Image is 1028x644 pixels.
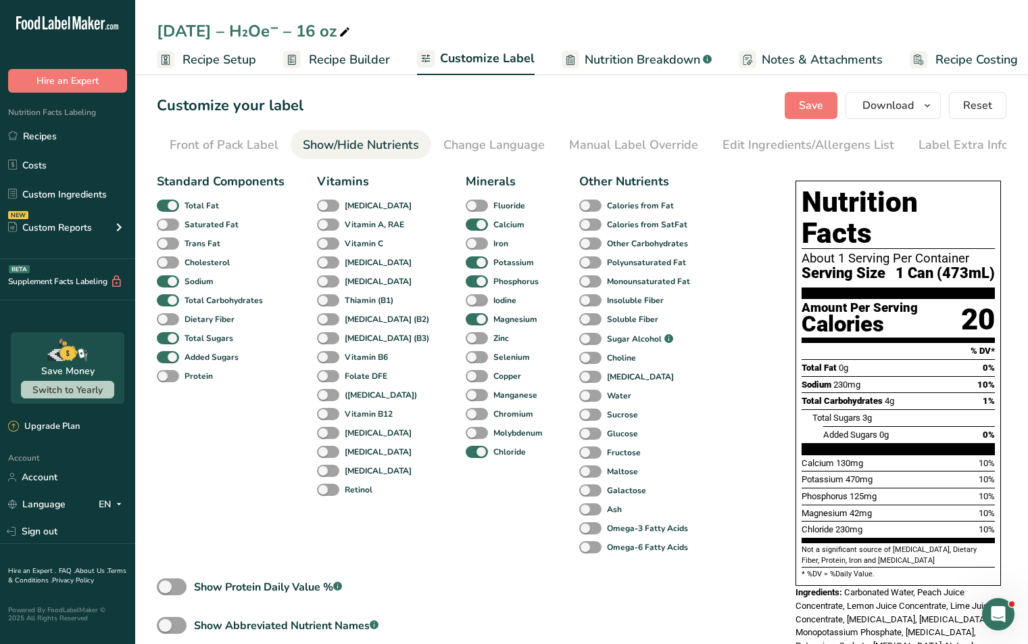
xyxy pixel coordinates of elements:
[417,43,535,76] a: Customize Label
[607,503,622,515] b: Ash
[802,567,995,580] section: * %DV = %Daily Value.
[839,363,848,373] span: 0g
[802,458,834,468] span: Calcium
[607,294,664,306] b: Insoluble Fiber
[983,396,995,406] span: 1%
[983,363,995,373] span: 0%
[802,315,918,334] div: Calories
[99,497,127,513] div: EN
[185,351,239,363] b: Added Sugars
[493,218,524,231] b: Calcium
[977,379,995,390] span: 10%
[185,218,239,231] b: Saturated Fat
[185,256,230,269] b: Cholesterol
[345,256,412,269] b: [MEDICAL_DATA]
[607,237,688,250] b: Other Carbohydrates
[802,302,918,315] div: Amount Per Serving
[812,413,860,423] span: Total Sugars
[41,364,95,378] div: Save Money
[185,275,214,287] b: Sodium
[493,427,543,439] b: Molybdenum
[862,413,872,423] span: 3g
[345,237,383,250] b: Vitamin C
[983,430,995,440] span: 0%
[466,172,547,191] div: Minerals
[345,389,417,401] b: ([MEDICAL_DATA])
[833,379,860,390] span: 230mg
[802,474,843,484] span: Potassium
[493,446,526,458] b: Chloride
[345,446,412,458] b: [MEDICAL_DATA]
[345,465,412,477] b: [MEDICAL_DATA]
[949,92,1006,119] button: Reset
[835,524,862,534] span: 230mg
[345,332,429,344] b: [MEDICAL_DATA] (B3)
[979,491,995,501] span: 10%
[607,541,688,553] b: Omega-6 Fatty Acids
[185,294,263,306] b: Total Carbohydrates
[979,524,995,534] span: 10%
[569,136,698,154] div: Manual Label Override
[345,218,404,231] b: Vitamin A, RAE
[185,237,220,250] b: Trans Fat
[283,45,390,75] a: Recipe Builder
[823,430,877,440] span: Added Sugars
[607,218,687,231] b: Calories from SatFat
[802,545,995,567] section: Not a significant source of [MEDICAL_DATA], Dietary Fiber, Protein, Iron and [MEDICAL_DATA]
[846,474,873,484] span: 470mg
[21,381,114,398] button: Switch to Yearly
[185,313,235,325] b: Dietary Fiber
[846,92,941,119] button: Download
[157,172,285,191] div: Standard Components
[607,522,688,534] b: Omega-3 Fatty Acids
[607,390,631,402] b: Water
[8,420,80,434] div: Upgrade Plan
[982,598,1014,630] iframe: Intercom live chat
[8,211,28,219] div: NEW
[562,45,712,75] a: Nutrition Breakdown
[979,474,995,484] span: 10%
[59,566,75,576] a: FAQ .
[885,396,894,406] span: 4g
[157,19,353,43] div: [DATE] – H₂Oe⁻ – 16 oz
[194,618,378,634] div: Show Abbreviated Nutrient Names
[345,484,372,496] b: Retinol
[345,351,388,363] b: Vitamin B6
[52,576,94,585] a: Privacy Policy
[762,51,883,69] span: Notes & Attachments
[910,45,1018,75] a: Recipe Costing
[896,265,995,282] span: 1 Can (473mL)
[607,371,674,383] b: [MEDICAL_DATA]
[961,302,995,338] div: 20
[493,408,533,420] b: Chromium
[802,343,995,359] section: % DV*
[607,313,658,325] b: Soluble Fiber
[607,352,636,364] b: Choline
[607,446,641,459] b: Fructose
[802,187,995,249] h1: Nutrition Facts
[32,384,103,396] span: Switch to Yearly
[879,430,889,440] span: 0g
[493,275,539,287] b: Phosphorus
[493,294,516,306] b: Iodine
[607,256,686,269] b: Polyunsaturated Fat
[303,136,419,154] div: Show/Hide Nutrients
[185,332,233,344] b: Total Sugars
[493,351,530,363] b: Selenium
[862,97,914,114] span: Download
[185,370,213,382] b: Protein
[317,172,433,191] div: Vitamins
[802,524,833,534] span: Chloride
[157,45,256,75] a: Recipe Setup
[157,95,303,117] h1: Customize your label
[194,579,342,595] div: Show Protein Daily Value %
[607,428,638,440] b: Glucose
[607,200,674,212] b: Calories from Fat
[8,69,127,93] button: Hire an Expert
[345,294,393,306] b: Thiamin (B1)
[935,51,1018,69] span: Recipe Costing
[345,313,429,325] b: [MEDICAL_DATA] (B2)
[185,200,219,212] b: Total Fat
[8,221,92,235] div: Custom Reports
[493,370,521,382] b: Copper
